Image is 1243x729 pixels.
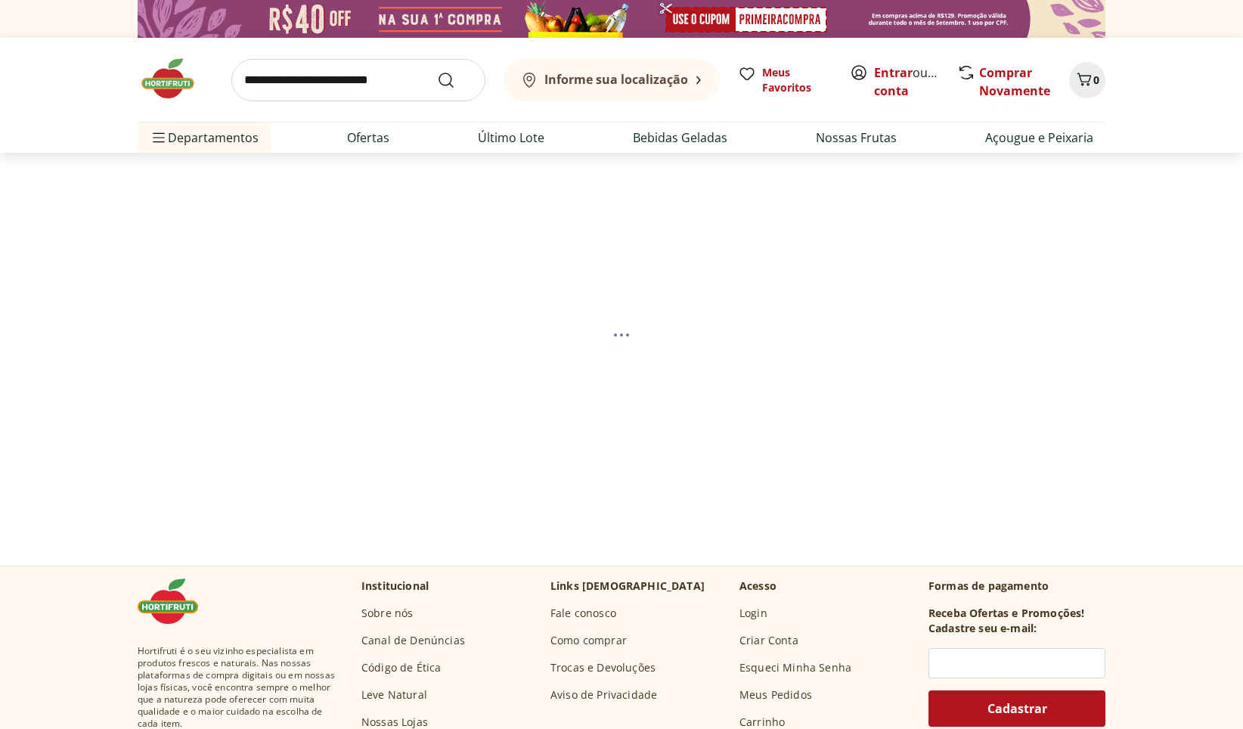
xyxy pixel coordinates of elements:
[150,119,168,156] button: Menu
[550,606,616,621] a: Fale conosco
[633,129,727,147] a: Bebidas Geladas
[150,119,259,156] span: Departamentos
[739,687,812,703] a: Meus Pedidos
[504,59,720,101] button: Informe sua localização
[739,606,767,621] a: Login
[138,579,213,624] img: Hortifruti
[985,129,1093,147] a: Açougue e Peixaria
[437,71,473,89] button: Submit Search
[928,621,1037,636] h3: Cadastre seu e-mail:
[1069,62,1105,98] button: Carrinho
[361,606,413,621] a: Sobre nós
[361,633,465,648] a: Canal de Denúncias
[874,64,941,100] span: ou
[550,687,657,703] a: Aviso de Privacidade
[550,660,656,675] a: Trocas e Devoluções
[739,579,776,594] p: Acesso
[544,71,688,88] b: Informe sua localização
[928,579,1105,594] p: Formas de pagamento
[987,703,1047,715] span: Cadastrar
[979,64,1050,99] a: Comprar Novamente
[739,633,798,648] a: Criar Conta
[928,690,1105,727] button: Cadastrar
[739,660,851,675] a: Esqueci Minha Senha
[550,579,705,594] p: Links [DEMOGRAPHIC_DATA]
[816,129,897,147] a: Nossas Frutas
[138,56,213,101] img: Hortifruti
[874,64,913,81] a: Entrar
[347,129,389,147] a: Ofertas
[874,64,957,99] a: Criar conta
[928,606,1084,621] h3: Receba Ofertas e Promoções!
[361,579,429,594] p: Institucional
[762,65,832,95] span: Meus Favoritos
[361,687,427,703] a: Leve Natural
[550,633,627,648] a: Como comprar
[738,65,832,95] a: Meus Favoritos
[478,129,544,147] a: Último Lote
[231,59,485,101] input: search
[361,660,441,675] a: Código de Ética
[1093,73,1099,87] span: 0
